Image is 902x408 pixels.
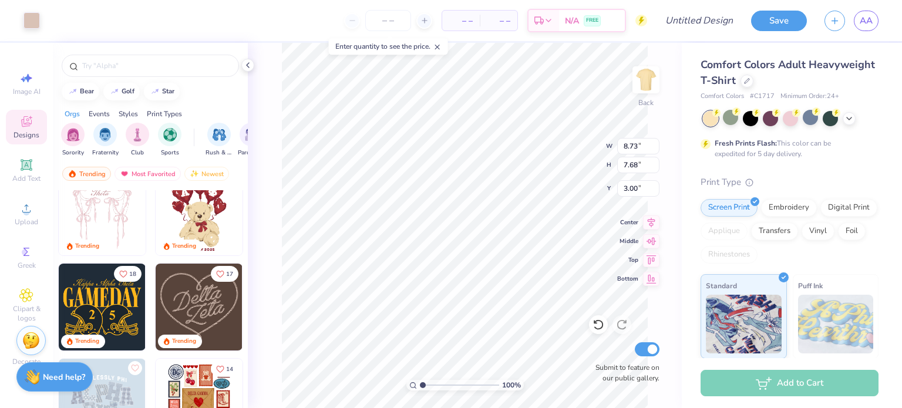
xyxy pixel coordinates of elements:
[638,97,654,108] div: Back
[62,149,84,157] span: Sorority
[565,15,579,27] span: N/A
[115,167,181,181] div: Most Favorited
[329,38,448,55] div: Enter quantity to see the price.
[68,170,77,178] img: trending.gif
[62,83,99,100] button: bear
[238,149,265,157] span: Parent's Weekend
[110,88,119,95] img: trend_line.gif
[715,138,859,159] div: This color can be expedited for 5 day delivery.
[59,264,146,350] img: b8819b5f-dd70-42f8-b218-32dd770f7b03
[15,217,38,227] span: Upload
[12,357,41,366] span: Decorate
[634,68,658,92] img: Back
[92,149,119,157] span: Fraternity
[798,295,874,353] img: Puff Ink
[780,92,839,102] span: Minimum Order: 24 +
[43,372,85,383] strong: Need help?
[502,380,521,390] span: 100 %
[18,261,36,270] span: Greek
[701,58,875,87] span: Comfort Colors Adult Heavyweight T-Shirt
[92,123,119,157] div: filter for Fraternity
[226,366,233,372] span: 14
[81,60,231,72] input: Try "Alpha"
[701,222,748,240] div: Applique
[114,266,142,282] button: Like
[184,167,229,181] div: Newest
[701,246,758,264] div: Rhinestones
[206,149,233,157] span: Rush & Bid
[6,304,47,323] span: Clipart & logos
[715,139,777,148] strong: Fresh Prints Flash:
[238,123,265,157] button: filter button
[129,271,136,277] span: 18
[75,242,99,251] div: Trending
[242,264,329,350] img: ead2b24a-117b-4488-9b34-c08fd5176a7b
[213,128,226,141] img: Rush & Bid Image
[122,88,134,95] div: golf
[156,264,243,350] img: 12710c6a-dcc0-49ce-8688-7fe8d5f96fe2
[161,149,179,157] span: Sports
[242,168,329,255] img: e74243e0-e378-47aa-a400-bc6bcb25063a
[80,88,94,95] div: bear
[245,128,258,141] img: Parent's Weekend Image
[12,174,41,183] span: Add Text
[487,15,510,27] span: – –
[144,83,180,100] button: star
[751,222,798,240] div: Transfers
[131,149,144,157] span: Club
[750,92,775,102] span: # C1717
[150,88,160,95] img: trend_line.gif
[68,88,78,95] img: trend_line.gif
[126,123,149,157] div: filter for Club
[61,123,85,157] div: filter for Sorority
[145,168,232,255] img: d12a98c7-f0f7-4345-bf3a-b9f1b718b86e
[59,168,146,255] img: 83dda5b0-2158-48ca-832c-f6b4ef4c4536
[99,128,112,141] img: Fraternity Image
[238,123,265,157] div: filter for Parent's Weekend
[617,256,638,264] span: Top
[860,14,873,28] span: AA
[128,361,142,375] button: Like
[206,123,233,157] button: filter button
[75,337,99,346] div: Trending
[211,266,238,282] button: Like
[838,222,866,240] div: Foil
[206,123,233,157] div: filter for Rush & Bid
[131,128,144,141] img: Club Image
[365,10,411,31] input: – –
[761,199,817,217] div: Embroidery
[617,237,638,245] span: Middle
[586,16,598,25] span: FREE
[145,264,232,350] img: 2b704b5a-84f6-4980-8295-53d958423ff9
[617,275,638,283] span: Bottom
[172,242,196,251] div: Trending
[126,123,149,157] button: filter button
[751,11,807,31] button: Save
[701,176,879,189] div: Print Type
[211,361,238,377] button: Like
[701,92,744,102] span: Comfort Colors
[617,218,638,227] span: Center
[449,15,473,27] span: – –
[706,295,782,353] img: Standard
[120,170,129,178] img: most_fav.gif
[854,11,879,31] a: AA
[162,88,174,95] div: star
[62,167,111,181] div: Trending
[706,279,737,292] span: Standard
[158,123,181,157] div: filter for Sports
[820,199,877,217] div: Digital Print
[798,279,823,292] span: Puff Ink
[589,362,659,383] label: Submit to feature on our public gallery.
[163,128,177,141] img: Sports Image
[701,199,758,217] div: Screen Print
[103,83,140,100] button: golf
[119,109,138,119] div: Styles
[89,109,110,119] div: Events
[65,109,80,119] div: Orgs
[147,109,182,119] div: Print Types
[656,9,742,32] input: Untitled Design
[226,271,233,277] span: 17
[158,123,181,157] button: filter button
[13,87,41,96] span: Image AI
